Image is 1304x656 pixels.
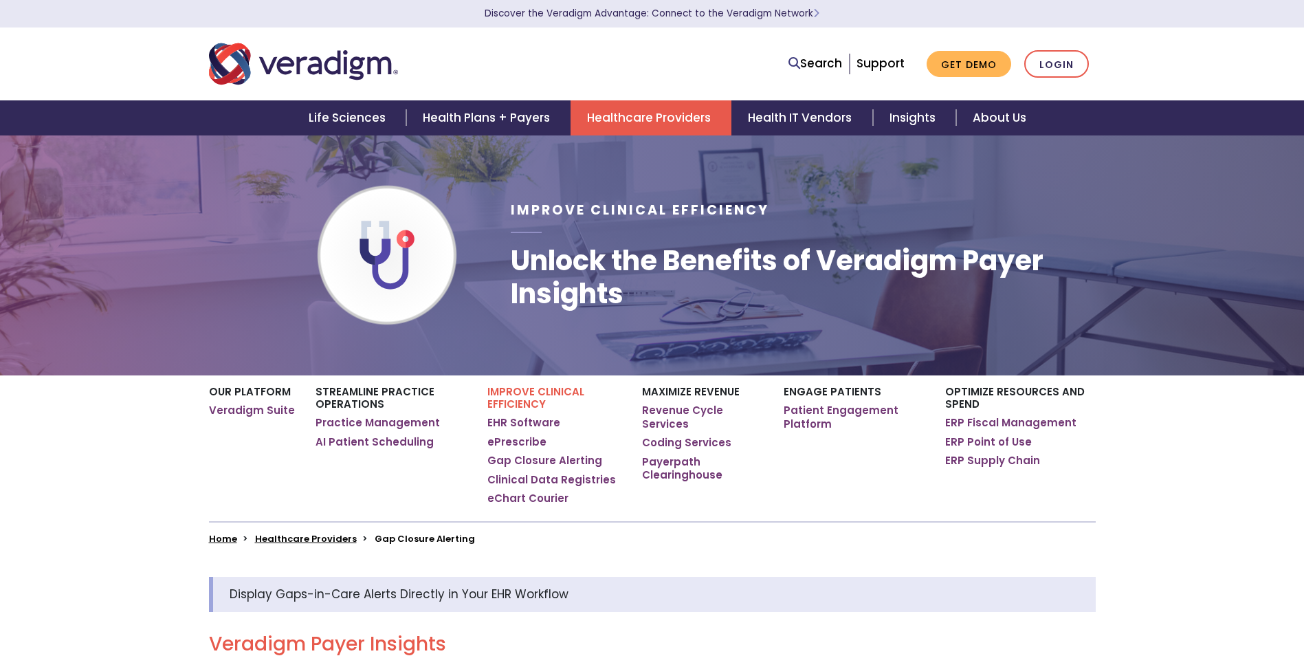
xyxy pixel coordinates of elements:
[873,100,956,135] a: Insights
[945,435,1032,449] a: ERP Point of Use
[487,492,568,505] a: eChart Courier
[487,454,602,468] a: Gap Closure Alerting
[406,100,571,135] a: Health Plans + Payers
[316,416,440,430] a: Practice Management
[487,473,616,487] a: Clinical Data Registries
[642,436,731,450] a: Coding Services
[511,201,769,219] span: Improve Clinical Efficiency
[485,7,819,20] a: Discover the Veradigm Advantage: Connect to the Veradigm NetworkLearn More
[642,404,762,430] a: Revenue Cycle Services
[209,404,295,417] a: Veradigm Suite
[945,416,1076,430] a: ERP Fiscal Management
[487,435,546,449] a: ePrescribe
[511,244,1095,310] h1: Unlock the Benefits of Veradigm Payer Insights
[857,55,905,72] a: Support
[209,532,237,545] a: Home
[788,54,842,73] a: Search
[209,633,1096,656] h2: Veradigm Payer Insights
[209,41,398,87] img: Veradigm logo
[230,586,568,602] span: Display Gaps-in-Care Alerts Directly in Your EHR Workflow
[292,100,406,135] a: Life Sciences
[642,455,762,482] a: Payerpath Clearinghouse
[316,435,434,449] a: AI Patient Scheduling
[956,100,1043,135] a: About Us
[784,404,925,430] a: Patient Engagement Platform
[487,416,560,430] a: EHR Software
[571,100,731,135] a: Healthcare Providers
[945,454,1040,468] a: ERP Supply Chain
[927,51,1011,78] a: Get Demo
[255,532,357,545] a: Healthcare Providers
[731,100,872,135] a: Health IT Vendors
[1024,50,1089,78] a: Login
[813,7,819,20] span: Learn More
